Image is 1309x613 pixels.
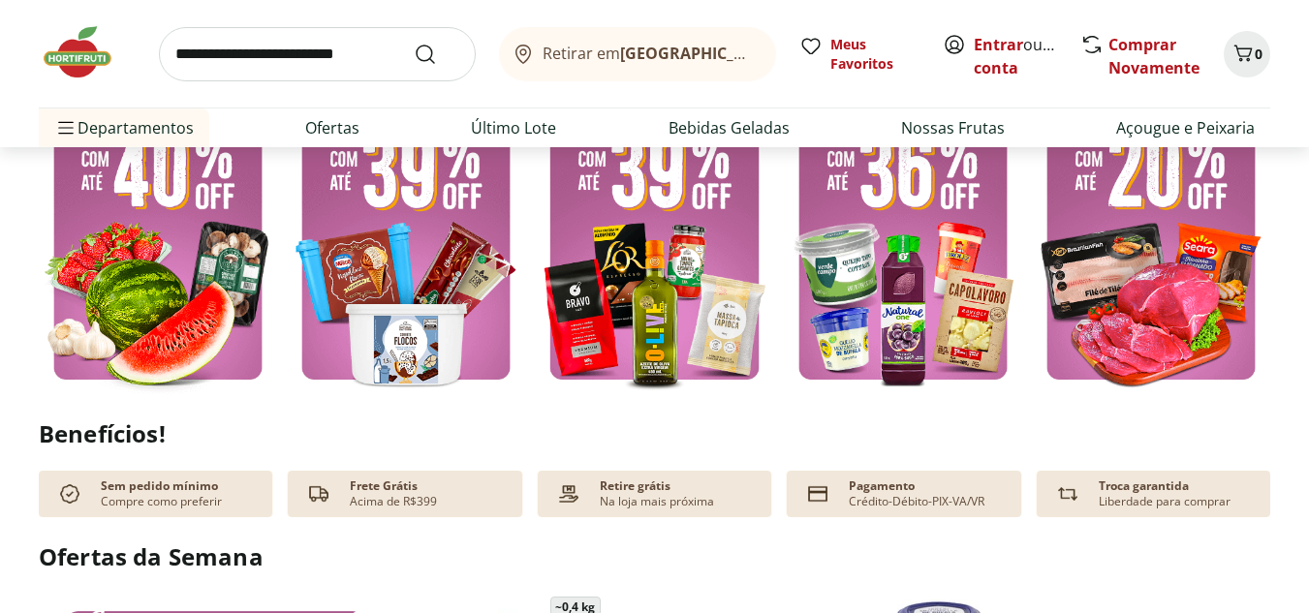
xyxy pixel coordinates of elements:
[600,494,714,509] p: Na loja mais próxima
[974,33,1060,79] span: ou
[1099,494,1231,509] p: Liberdade para comprar
[39,420,1270,447] h2: Benefícios!
[600,478,670,494] p: Retire grátis
[54,478,85,509] img: check
[54,105,78,151] button: Menu
[849,478,915,494] p: Pagamento
[830,35,919,74] span: Meus Favoritos
[287,76,525,394] img: sorvete
[305,116,359,139] a: Ofertas
[39,76,277,394] img: feira
[350,478,418,494] p: Frete Grátis
[669,116,790,139] a: Bebidas Geladas
[54,105,194,151] span: Departamentos
[303,478,334,509] img: truck
[849,494,984,509] p: Crédito-Débito-PIX-VA/VR
[535,76,773,394] img: mercearia
[1224,31,1270,77] button: Carrinho
[101,478,218,494] p: Sem pedido mínimo
[1099,478,1189,494] p: Troca garantida
[901,116,1005,139] a: Nossas Frutas
[799,35,919,74] a: Meus Favoritos
[101,494,222,509] p: Compre como preferir
[350,494,437,509] p: Acima de R$399
[974,34,1080,78] a: Criar conta
[553,478,584,509] img: payment
[39,540,1270,573] h2: Ofertas da Semana
[620,43,947,64] b: [GEOGRAPHIC_DATA]/[GEOGRAPHIC_DATA]
[1032,76,1270,394] img: açougue
[1052,478,1083,509] img: Devolução
[499,27,776,81] button: Retirar em[GEOGRAPHIC_DATA]/[GEOGRAPHIC_DATA]
[159,27,476,81] input: search
[974,34,1023,55] a: Entrar
[414,43,460,66] button: Submit Search
[784,76,1022,394] img: resfriados
[471,116,556,139] a: Último Lote
[1255,45,1262,63] span: 0
[1116,116,1255,139] a: Açougue e Peixaria
[802,478,833,509] img: card
[1108,34,1200,78] a: Comprar Novamente
[543,45,757,62] span: Retirar em
[39,23,136,81] img: Hortifruti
